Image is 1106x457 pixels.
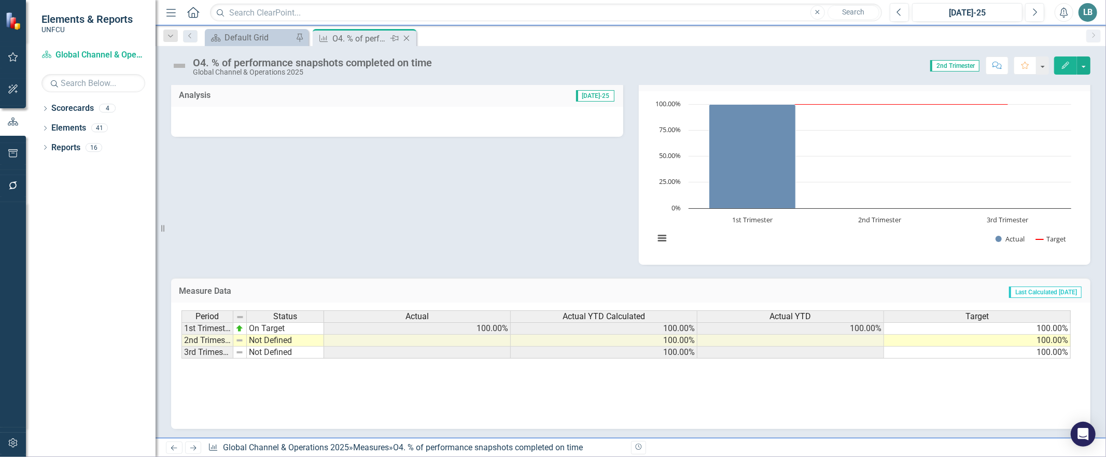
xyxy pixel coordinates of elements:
[511,347,697,359] td: 100.00%
[99,104,116,113] div: 4
[659,177,681,186] text: 25.00%
[996,235,1025,244] button: Show Actual
[225,31,293,44] div: Default Grid
[247,335,324,347] td: Not Defined
[697,322,884,335] td: 100.00%
[181,335,233,347] td: 2nd Trimester
[884,322,1071,335] td: 100.00%
[393,442,583,452] div: O4. % of performance snapshots completed on time
[41,13,133,25] span: Elements & Reports
[324,322,511,335] td: 100.00%
[86,143,102,152] div: 16
[51,142,80,154] a: Reports
[750,102,1010,106] g: Target, series 2 of 2. Line with 3 data points.
[1005,234,1025,244] text: Actual
[179,91,373,100] h3: Analysis
[732,215,773,224] text: 1st Trimester
[193,68,432,76] div: Global Channel & Operations 2025
[210,4,882,22] input: Search ClearPoint...
[649,99,1081,254] div: Chart. Highcharts interactive chart.
[179,287,554,296] h3: Measure Data
[511,322,697,335] td: 100.00%
[193,57,432,68] div: O4. % of performance snapshots completed on time
[41,49,145,61] a: Global Channel & Operations 2025
[965,312,989,321] span: Target
[247,347,324,359] td: Not Defined
[51,122,86,134] a: Elements
[171,58,188,74] img: Not Defined
[828,5,879,20] button: Search
[576,90,614,102] span: [DATE]-25
[884,335,1071,347] td: 100.00%
[655,99,681,108] text: 100.00%
[858,215,902,224] text: 2nd Trimester
[659,151,681,160] text: 50.00%
[196,312,219,321] span: Period
[655,231,669,245] button: View chart menu, Chart
[181,347,233,359] td: 3rd Trimester
[208,442,623,454] div: » »
[247,322,324,335] td: On Target
[709,104,795,208] path: 1st Trimester, 100. Actual.
[563,312,645,321] span: Actual YTD Calculated
[671,203,681,212] text: 0%
[842,8,864,16] span: Search
[884,347,1071,359] td: 100.00%
[649,99,1076,254] svg: Interactive chart
[1036,235,1067,244] button: Show Target
[353,442,389,452] a: Measures
[41,25,133,34] small: UNFCU
[709,104,1008,209] g: Actual, series 1 of 2. Bar series with 3 bars.
[1079,3,1097,22] button: LB
[236,313,244,321] img: 8DAGhfEEPCf229AAAAAElFTkSuQmCC
[987,215,1029,224] text: 3rd Trimester
[1046,234,1066,244] text: Target
[91,124,108,133] div: 41
[5,11,23,30] img: ClearPoint Strategy
[770,312,811,321] span: Actual YTD
[916,7,1019,19] div: [DATE]-25
[912,3,1023,22] button: [DATE]-25
[51,103,94,115] a: Scorecards
[930,60,979,72] span: 2nd Trimester
[511,335,697,347] td: 100.00%
[659,125,681,134] text: 75.00%
[1071,422,1096,447] div: Open Intercom Messenger
[405,312,429,321] span: Actual
[1009,287,1082,298] span: Last Calculated [DATE]
[223,442,349,452] a: Global Channel & Operations 2025
[235,348,244,356] img: 8DAGhfEEPCf229AAAAAElFTkSuQmCC
[207,31,293,44] a: Default Grid
[273,312,297,321] span: Status
[332,32,388,45] div: O4. % of performance snapshots completed on time
[181,322,233,335] td: 1st Trimester
[235,324,244,333] img: zOikAAAAAElFTkSuQmCC
[235,336,244,345] img: 8DAGhfEEPCf229AAAAAElFTkSuQmCC
[41,74,145,92] input: Search Below...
